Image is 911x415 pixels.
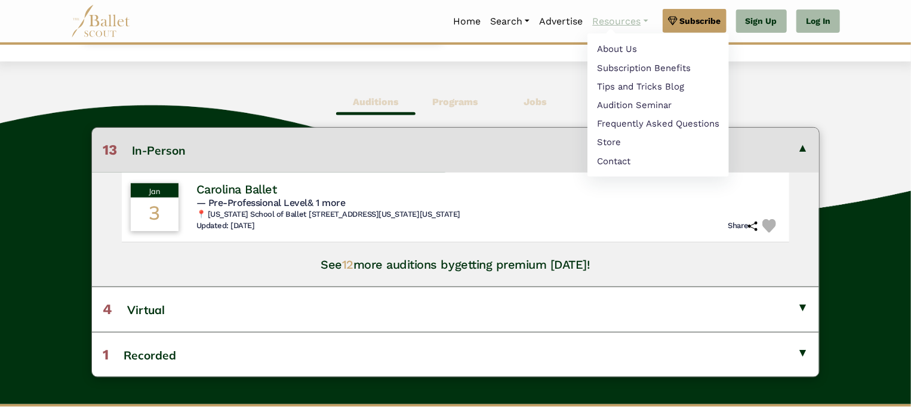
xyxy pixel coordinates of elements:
[131,183,178,198] div: Jan
[668,14,678,27] img: gem.svg
[92,287,820,331] button: 4Virtual
[196,221,255,231] h6: Updated: [DATE]
[307,197,345,208] a: & 1 more
[455,257,590,272] a: getting premium [DATE]!
[196,210,781,220] h6: 📍 [US_STATE] School of Ballet [STREET_ADDRESS][US_STATE][US_STATE]
[92,128,820,172] button: 13In-Person
[587,133,729,152] a: Store
[736,10,787,33] a: Sign Up
[321,257,590,272] h4: See more auditions by
[587,96,729,114] a: Audition Seminar
[587,152,729,170] a: Contact
[448,9,485,34] a: Home
[103,142,117,158] span: 13
[342,257,353,272] span: 12
[587,33,729,177] ul: Resources
[353,96,399,107] b: Auditions
[524,96,547,107] b: Jobs
[587,40,729,59] a: About Us
[92,332,820,377] button: 1Recorded
[796,10,840,33] a: Log In
[485,9,534,34] a: Search
[196,197,346,208] span: — Pre-Professional Level
[103,346,109,363] span: 1
[103,301,112,318] span: 4
[587,9,653,34] a: Resources
[587,115,729,133] a: Frequently Asked Questions
[131,198,178,231] div: 3
[680,14,721,27] span: Subscribe
[663,9,727,33] a: Subscribe
[432,96,478,107] b: Programs
[196,182,277,197] h4: Carolina Ballet
[587,59,729,77] a: Subscription Benefits
[534,9,587,34] a: Advertise
[587,77,729,96] a: Tips and Tricks Blog
[728,221,758,231] h6: Share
